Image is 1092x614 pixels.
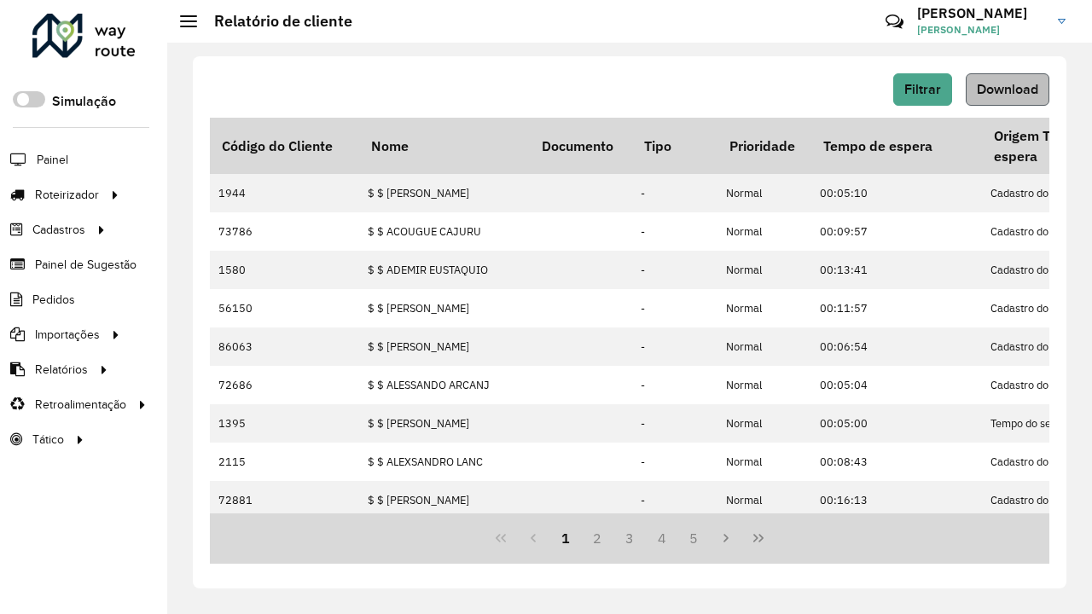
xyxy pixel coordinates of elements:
span: Cadastros [32,221,85,239]
td: Normal [717,366,811,404]
td: $ $ [PERSON_NAME] [359,481,530,519]
span: Painel [37,151,68,169]
button: Filtrar [893,73,952,106]
div: Críticas? Dúvidas? Elogios? Sugestões? Entre em contato conosco! [682,5,860,51]
td: 73786 [210,212,359,251]
td: 1944 [210,174,359,212]
td: 56150 [210,289,359,327]
td: - [632,327,717,366]
td: Normal [717,251,811,289]
td: - [632,443,717,481]
span: Download [977,82,1038,96]
button: 2 [581,522,613,554]
h3: [PERSON_NAME] [917,5,1045,21]
td: - [632,289,717,327]
td: Normal [717,212,811,251]
td: 00:16:13 [811,481,982,519]
td: $ $ ACOUGUE CAJURU [359,212,530,251]
span: Relatórios [35,361,88,379]
td: $ $ ADEMIR EUSTAQUIO [359,251,530,289]
h2: Relatório de cliente [197,12,352,31]
span: Importações [35,326,100,344]
td: 72686 [210,366,359,404]
td: $ $ [PERSON_NAME] [359,289,530,327]
td: 00:09:57 [811,212,982,251]
td: 1580 [210,251,359,289]
td: - [632,212,717,251]
td: Normal [717,443,811,481]
th: Documento [530,118,632,174]
span: Roteirizador [35,186,99,204]
td: 00:08:43 [811,443,982,481]
td: - [632,251,717,289]
span: Painel de Sugestão [35,256,136,274]
span: Retroalimentação [35,396,126,414]
th: Nome [359,118,530,174]
td: $ $ ALESSANDO ARCANJ [359,366,530,404]
button: 3 [613,522,646,554]
span: [PERSON_NAME] [917,22,1045,38]
button: Last Page [742,522,775,554]
td: 00:13:41 [811,251,982,289]
td: 1395 [210,404,359,443]
button: 4 [646,522,678,554]
td: $ $ ALEXSANDRO LANC [359,443,530,481]
td: 2115 [210,443,359,481]
td: 00:06:54 [811,327,982,366]
td: 86063 [210,327,359,366]
td: $ $ [PERSON_NAME] [359,404,530,443]
td: Normal [717,289,811,327]
td: - [632,366,717,404]
span: Tático [32,431,64,449]
label: Simulação [52,91,116,112]
td: - [632,174,717,212]
a: Contato Rápido [876,3,913,40]
th: Tipo [632,118,717,174]
td: Normal [717,481,811,519]
button: Next Page [710,522,742,554]
button: Download [966,73,1049,106]
td: Normal [717,327,811,366]
td: $ $ [PERSON_NAME] [359,327,530,366]
button: 1 [549,522,582,554]
th: Tempo de espera [811,118,982,174]
td: 00:05:00 [811,404,982,443]
button: 5 [678,522,711,554]
td: Normal [717,174,811,212]
td: 72881 [210,481,359,519]
td: Normal [717,404,811,443]
td: - [632,481,717,519]
td: 00:05:10 [811,174,982,212]
td: 00:11:57 [811,289,982,327]
td: $ $ [PERSON_NAME] [359,174,530,212]
span: Pedidos [32,291,75,309]
th: Prioridade [717,118,811,174]
td: 00:05:04 [811,366,982,404]
span: Filtrar [904,82,941,96]
td: - [632,404,717,443]
th: Código do Cliente [210,118,359,174]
